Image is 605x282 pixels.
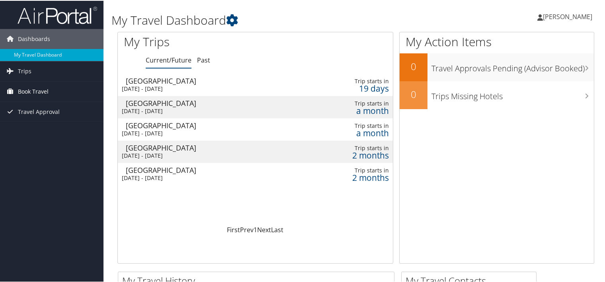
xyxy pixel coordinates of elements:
[325,173,388,180] div: 2 months
[240,225,254,233] a: Prev
[126,166,300,173] div: [GEOGRAPHIC_DATA]
[18,101,60,121] span: Travel Approval
[126,121,300,128] div: [GEOGRAPHIC_DATA]
[431,58,594,73] h3: Travel Approvals Pending (Advisor Booked)
[227,225,240,233] a: First
[111,11,437,28] h1: My Travel Dashboard
[325,77,388,84] div: Trip starts in
[325,99,388,106] div: Trip starts in
[18,61,31,80] span: Trips
[271,225,283,233] a: Last
[543,12,592,20] span: [PERSON_NAME]
[325,144,388,151] div: Trip starts in
[18,5,97,24] img: airportal-logo.png
[126,99,300,106] div: [GEOGRAPHIC_DATA]
[122,129,296,136] div: [DATE] - [DATE]
[325,151,388,158] div: 2 months
[126,76,300,84] div: [GEOGRAPHIC_DATA]
[431,86,594,101] h3: Trips Missing Hotels
[18,81,49,101] span: Book Travel
[146,55,191,64] a: Current/Future
[122,107,296,114] div: [DATE] - [DATE]
[257,225,271,233] a: Next
[400,53,594,80] a: 0Travel Approvals Pending (Advisor Booked)
[122,151,296,159] div: [DATE] - [DATE]
[197,55,210,64] a: Past
[400,80,594,108] a: 0Trips Missing Hotels
[325,84,388,91] div: 19 days
[325,121,388,129] div: Trip starts in
[18,28,50,48] span: Dashboards
[537,4,600,28] a: [PERSON_NAME]
[400,87,427,100] h2: 0
[325,106,388,114] div: a month
[254,225,257,233] a: 1
[122,174,296,181] div: [DATE] - [DATE]
[122,84,296,92] div: [DATE] - [DATE]
[400,33,594,49] h1: My Action Items
[325,166,388,173] div: Trip starts in
[325,129,388,136] div: a month
[124,33,272,49] h1: My Trips
[126,143,300,151] div: [GEOGRAPHIC_DATA]
[400,59,427,72] h2: 0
